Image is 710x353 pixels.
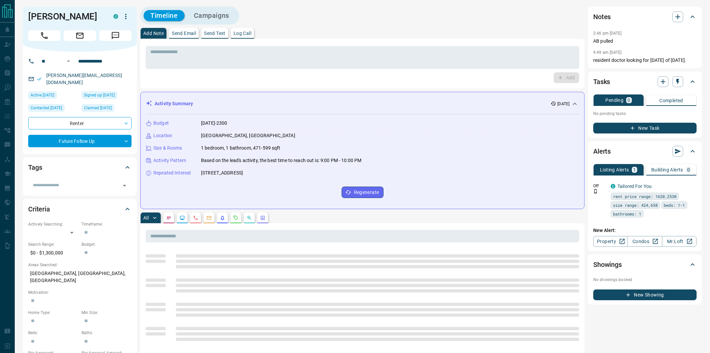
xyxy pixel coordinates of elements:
h2: Criteria [28,204,50,214]
a: Property [593,236,628,247]
p: Off [593,183,607,189]
div: Activity Summary[DATE] [146,97,579,110]
p: [GEOGRAPHIC_DATA], [GEOGRAPHIC_DATA], [GEOGRAPHIC_DATA] [28,268,132,286]
div: Future Follow Up [28,135,132,147]
span: Active [DATE] [31,92,54,99]
div: Thu Feb 23 2023 [28,104,78,114]
p: No pending tasks [593,109,697,119]
span: Email [64,30,96,41]
p: No showings booked [593,277,697,283]
p: resident doctor looking for [DATE] of [DATE]. [593,57,697,64]
h2: Alerts [593,146,611,157]
svg: Push Notification Only [593,189,598,194]
button: New Task [593,123,697,133]
p: Listing Alerts [600,167,629,172]
p: 9:49 am [DATE] [593,50,622,55]
h2: Notes [593,11,611,22]
p: Activity Pattern [153,157,186,164]
div: condos.ca [611,184,615,189]
span: rent price range: 1620,2530 [613,193,676,200]
span: size range: 424,658 [613,202,658,208]
p: Min Size: [82,310,132,316]
p: Areas Searched: [28,262,132,268]
p: [DATE] [557,101,569,107]
p: Beds: [28,330,78,336]
div: Showings [593,257,697,273]
div: Mon Mar 04 2024 [82,104,132,114]
p: 1 bedroom, 1 bathroom, 471-599 sqft [201,145,281,152]
button: Campaigns [187,10,236,21]
p: Activity Summary [155,100,193,107]
p: Based on the lead's activity, the best time to reach out is: 9:00 PM - 10:00 PM [201,157,361,164]
div: Criteria [28,201,132,217]
p: Send Text [204,31,225,36]
p: Send Email [172,31,196,36]
span: Claimed [DATE] [84,105,112,111]
p: [GEOGRAPHIC_DATA], [GEOGRAPHIC_DATA] [201,132,295,139]
h1: [PERSON_NAME] [28,11,103,22]
div: Sun Aug 10 2025 [28,91,78,101]
button: Regenerate [342,187,384,198]
a: Mr.Loft [662,236,697,247]
a: [PERSON_NAME][EMAIL_ADDRESS][DOMAIN_NAME] [46,73,122,85]
p: Home Type: [28,310,78,316]
p: Actively Searching: [28,221,78,227]
div: Notes [593,9,697,25]
div: Alerts [593,143,697,159]
svg: Notes [166,215,171,221]
p: AB pulled [593,38,697,45]
p: Baths: [82,330,132,336]
p: Pending [605,98,623,103]
p: [STREET_ADDRESS] [201,169,243,176]
button: Open [120,181,129,190]
span: bathrooms: 1 [613,210,641,217]
p: Size & Rooms [153,145,182,152]
p: Building Alerts [651,167,683,172]
p: Location [153,132,172,139]
p: Motivation: [28,289,132,296]
p: Budget [153,120,169,127]
button: Open [64,57,72,65]
p: Completed [659,98,683,103]
p: 0 [687,167,690,172]
svg: Email Verified [37,77,42,81]
span: Signed up [DATE] [84,92,115,99]
span: beds: 1-1 [664,202,685,208]
p: Repeated Interest [153,169,191,176]
svg: Requests [233,215,239,221]
svg: Listing Alerts [220,215,225,221]
p: 0 [627,98,630,103]
div: Sat Jul 11 2020 [82,91,132,101]
div: Tags [28,159,132,175]
svg: Opportunities [247,215,252,221]
p: Add Note [143,31,164,36]
p: [DATE]-2300 [201,120,227,127]
svg: Lead Browsing Activity [180,215,185,221]
p: All [143,215,149,220]
div: Renter [28,117,132,129]
span: Call [28,30,60,41]
p: $0 - $1,300,000 [28,247,78,259]
p: 2:46 pm [DATE] [593,31,622,36]
svg: Calls [193,215,198,221]
a: Condos [627,236,662,247]
button: New Showing [593,289,697,300]
span: Message [99,30,132,41]
p: Timeframe: [82,221,132,227]
div: Tasks [593,74,697,90]
h2: Tasks [593,76,610,87]
div: condos.ca [113,14,118,19]
p: Budget: [82,241,132,247]
p: Search Range: [28,241,78,247]
button: Timeline [144,10,185,21]
svg: Agent Actions [260,215,265,221]
p: 1 [633,167,636,172]
p: New Alert: [593,227,697,234]
a: Tailored For You [617,184,652,189]
h2: Showings [593,259,622,270]
h2: Tags [28,162,42,173]
span: Contacted [DATE] [31,105,62,111]
svg: Emails [206,215,212,221]
p: Log Call [234,31,251,36]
